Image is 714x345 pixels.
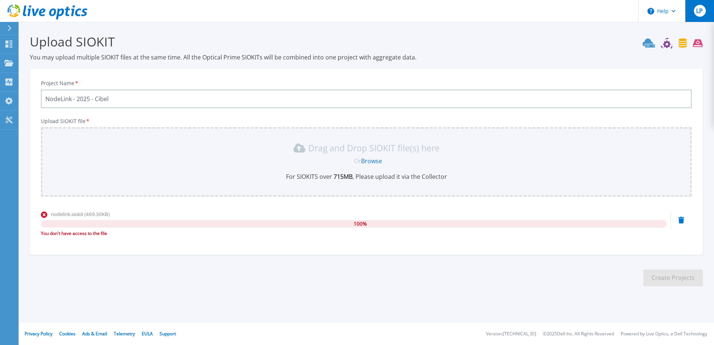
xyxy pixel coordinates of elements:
[142,331,153,337] a: EULA
[114,331,135,337] a: Telemetry
[621,332,707,336] li: Powered by Live Optics, a Dell Technology
[25,331,52,337] a: Privacy Policy
[30,33,703,50] h3: Upload SIOKIT
[332,172,353,181] b: 715 MB
[59,331,75,337] a: Cookies
[45,142,687,181] div: Drag and Drop SIOKIT file(s) here OrBrowseFor SIOKITS over 715MB, Please upload it via the Collector
[486,332,536,336] li: Version: [TECHNICAL_ID]
[82,331,107,337] a: Ads & Email
[643,270,703,286] button: Create Projects
[354,220,367,228] span: 100 %
[41,230,667,237] div: You don't have access to the file
[361,157,382,165] a: Browse
[543,332,614,336] li: © 2025 Dell Inc. All Rights Reserved
[308,144,440,152] p: Drag and Drop SIOKIT file(s) here
[41,90,692,108] input: Enter Project Name
[41,118,692,124] p: Upload SIOKIT file
[30,53,703,61] p: You may upload multiple SIOKIT files at the same time. All the Optical Prime SIOKITs will be comb...
[51,211,110,217] span: nodelink.siokit (469.30KB)
[354,157,361,165] span: Or
[45,172,687,181] p: For SIOKITS over , Please upload it via the Collector
[41,81,79,86] label: Project Name
[696,8,703,14] span: LP
[160,331,176,337] a: Support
